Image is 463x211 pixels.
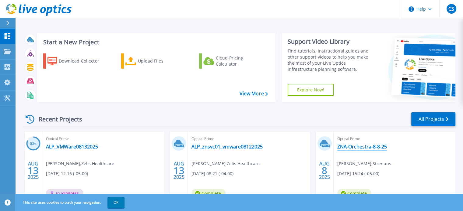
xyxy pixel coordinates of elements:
[17,197,125,208] span: This site uses cookies to track your navigation.
[319,159,330,182] div: AUG 2025
[59,55,107,67] div: Download Collector
[27,159,39,182] div: AUG 2025
[34,142,37,145] span: %
[174,168,184,173] span: 13
[46,144,98,150] a: ALP_VMWare08132025
[46,135,160,142] span: Optical Prime
[337,135,452,142] span: Optical Prime
[337,170,379,177] span: [DATE] 15:24 (-05:00)
[121,53,189,69] a: Upload Files
[191,144,263,150] a: ALP_znsvc01_vmware08122025
[138,55,187,67] div: Upload Files
[322,168,327,173] span: 8
[46,170,88,177] span: [DATE] 12:16 (-05:00)
[411,112,455,126] a: All Projects
[43,39,268,46] h3: Start a New Project
[173,159,185,182] div: AUG 2025
[191,135,306,142] span: Optical Prime
[239,91,268,97] a: View More
[191,189,226,198] span: Complete
[337,144,387,150] a: ZNA-Orchestra-8-8-25
[191,160,260,167] span: [PERSON_NAME] , Zelis Healthcare
[337,189,371,198] span: Complete
[28,168,39,173] span: 13
[26,140,40,147] h3: 82
[46,189,83,198] span: In Progress
[448,6,454,11] span: CS
[107,197,125,208] button: OK
[23,112,90,127] div: Recent Projects
[288,38,375,46] div: Support Video Library
[191,170,233,177] span: [DATE] 08:21 (-04:00)
[43,53,111,69] a: Download Collector
[337,160,391,167] span: [PERSON_NAME] , Strenuus
[216,55,265,67] div: Cloud Pricing Calculator
[288,84,334,96] a: Explore Now!
[46,160,114,167] span: [PERSON_NAME] , Zelis Healthcare
[288,48,375,72] div: Find tutorials, instructional guides and other support videos to help you make the most of your L...
[199,53,267,69] a: Cloud Pricing Calculator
